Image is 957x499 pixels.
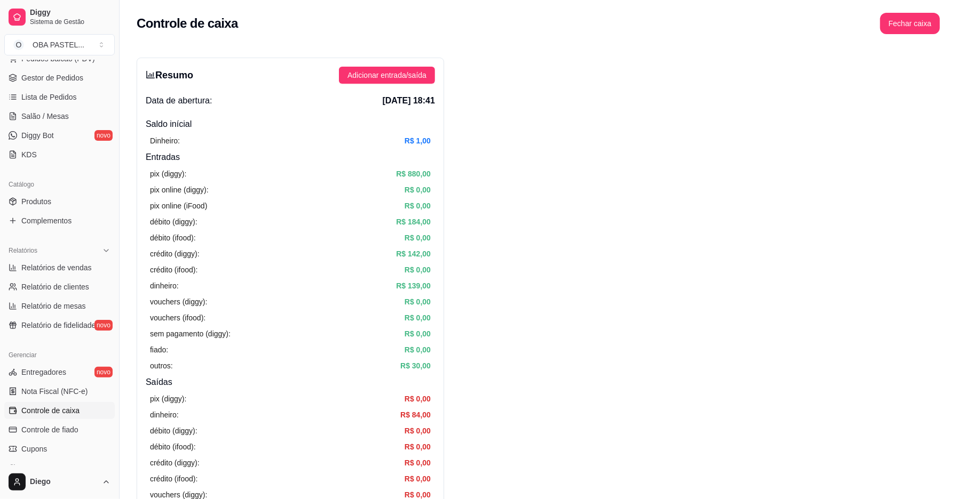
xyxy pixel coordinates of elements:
[339,67,435,84] button: Adicionar entrada/saída
[21,405,80,416] span: Controle de caixa
[150,232,196,244] article: débito (ifood):
[21,301,86,311] span: Relatório de mesas
[150,216,197,228] article: débito (diggy):
[4,347,115,364] div: Gerenciar
[396,216,431,228] article: R$ 184,00
[4,469,115,495] button: Diego
[405,441,431,453] article: R$ 0,00
[400,360,431,372] article: R$ 30,00
[4,127,115,144] a: Diggy Botnovo
[396,280,431,292] article: R$ 139,00
[405,344,431,356] article: R$ 0,00
[21,444,47,454] span: Cupons
[4,34,115,55] button: Select a team
[150,344,168,356] article: fiado:
[405,457,431,469] article: R$ 0,00
[4,460,115,477] a: Clientes
[21,463,49,473] span: Clientes
[30,18,110,26] span: Sistema de Gestão
[21,386,88,397] span: Nota Fiscal (NFC-e)
[4,383,115,400] a: Nota Fiscal (NFC-e)
[405,264,431,276] article: R$ 0,00
[405,200,431,212] article: R$ 0,00
[4,176,115,193] div: Catálogo
[146,151,435,164] h4: Entradas
[405,312,431,324] article: R$ 0,00
[405,232,431,244] article: R$ 0,00
[396,248,431,260] article: R$ 142,00
[150,184,209,196] article: pix online (diggy):
[150,473,197,485] article: crédito (ifood):
[21,73,83,83] span: Gestor de Pedidos
[146,94,212,107] span: Data de abertura:
[4,146,115,163] a: KDS
[4,317,115,334] a: Relatório de fidelidadenovo
[150,441,196,453] article: débito (ifood):
[383,94,435,107] span: [DATE] 18:41
[150,328,231,340] article: sem pagamento (diggy):
[21,262,92,273] span: Relatórios de vendas
[21,196,51,207] span: Produtos
[4,421,115,438] a: Controle de fiado
[4,297,115,315] a: Relatório de mesas
[13,39,24,50] span: O
[150,312,205,324] article: vouchers (ifood):
[21,424,78,435] span: Controle de fiado
[4,402,115,419] a: Controle de caixa
[405,296,431,308] article: R$ 0,00
[150,296,207,308] article: vouchers (diggy):
[4,193,115,210] a: Produtos
[137,15,238,32] h2: Controle de caixa
[21,92,77,102] span: Lista de Pedidos
[150,360,173,372] article: outros:
[400,409,431,421] article: R$ 84,00
[4,212,115,229] a: Complementos
[150,135,180,147] article: Dinheiro:
[21,111,69,122] span: Salão / Mesas
[4,108,115,125] a: Salão / Mesas
[405,425,431,437] article: R$ 0,00
[4,259,115,276] a: Relatórios de vendas
[21,130,54,141] span: Diggy Bot
[150,457,200,469] article: crédito (diggy):
[4,278,115,295] a: Relatório de clientes
[4,69,115,86] a: Gestor de Pedidos
[150,280,179,292] article: dinheiro:
[405,393,431,405] article: R$ 0,00
[33,39,84,50] div: OBA PASTEL ...
[405,135,431,147] article: R$ 1,00
[396,168,431,180] article: R$ 880,00
[150,425,197,437] article: débito (diggy):
[150,248,200,260] article: crédito (diggy):
[146,118,435,131] h4: Saldo inícial
[4,440,115,457] a: Cupons
[347,69,426,81] span: Adicionar entrada/saída
[21,320,96,331] span: Relatório de fidelidade
[21,367,66,377] span: Entregadores
[4,4,115,30] a: DiggySistema de Gestão
[150,200,207,212] article: pix online (iFood)
[150,409,179,421] article: dinheiro:
[146,68,193,83] h3: Resumo
[4,88,115,106] a: Lista de Pedidos
[405,328,431,340] article: R$ 0,00
[150,264,197,276] article: crédito (ifood):
[880,13,940,34] button: Fechar caixa
[21,149,37,160] span: KDS
[21,281,89,292] span: Relatório de clientes
[30,8,110,18] span: Diggy
[30,477,98,487] span: Diego
[150,168,186,180] article: pix (diggy):
[405,184,431,196] article: R$ 0,00
[146,376,435,389] h4: Saídas
[4,364,115,381] a: Entregadoresnovo
[150,393,186,405] article: pix (diggy):
[9,246,37,255] span: Relatórios
[21,215,72,226] span: Complementos
[146,70,155,79] span: bar-chart
[405,473,431,485] article: R$ 0,00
